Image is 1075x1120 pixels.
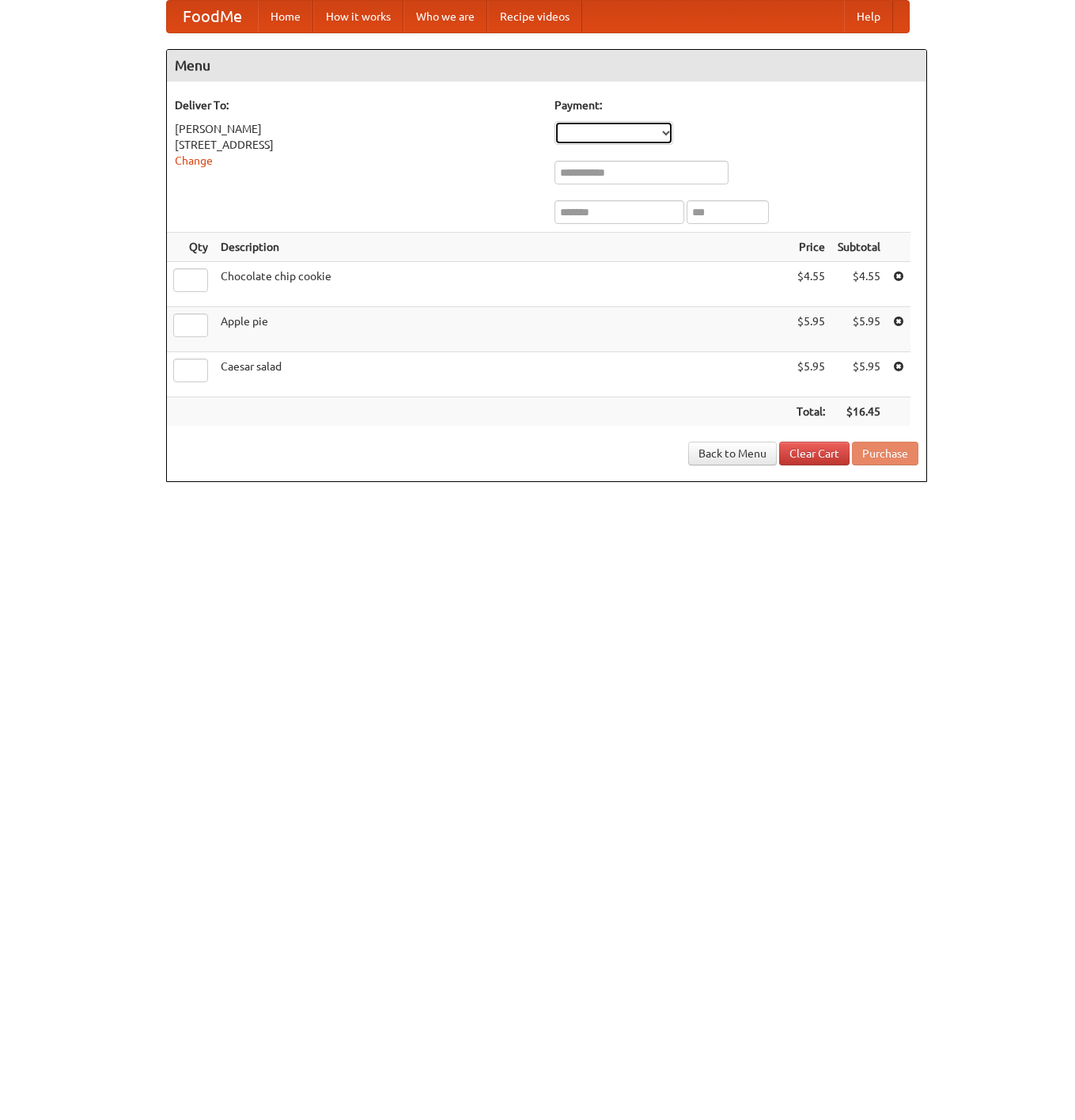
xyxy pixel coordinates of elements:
th: Total: [790,397,831,427]
th: Description [214,233,790,262]
td: $4.55 [831,262,887,307]
a: Home [258,1,313,32]
a: How it works [313,1,403,32]
h5: Payment: [555,97,918,113]
div: [PERSON_NAME] [175,121,539,137]
td: Apple pie [214,307,790,352]
a: Who we are [403,1,487,32]
a: FoodMe [167,1,258,32]
a: Change [175,154,213,167]
th: Subtotal [831,233,887,262]
a: Back to Menu [688,442,777,465]
td: Chocolate chip cookie [214,262,790,307]
a: Clear Cart [779,442,850,465]
th: Price [790,233,831,262]
button: Purchase [852,442,918,465]
td: $5.95 [790,352,831,397]
td: $5.95 [790,307,831,352]
th: $16.45 [831,397,887,427]
a: Help [844,1,893,32]
td: Caesar salad [214,352,790,397]
td: $4.55 [790,262,831,307]
th: Qty [167,233,214,262]
td: $5.95 [831,307,887,352]
h5: Deliver To: [175,97,539,113]
div: [STREET_ADDRESS] [175,137,539,153]
td: $5.95 [831,352,887,397]
h4: Menu [167,50,926,82]
a: Recipe videos [487,1,582,32]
